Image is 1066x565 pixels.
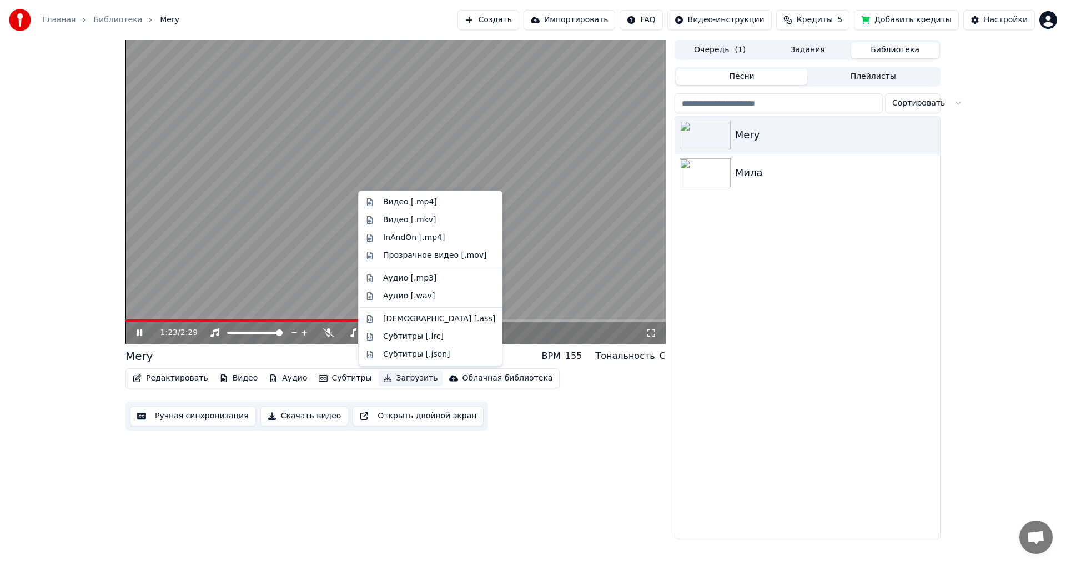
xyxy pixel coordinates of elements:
button: FAQ [620,10,662,30]
button: Настройки [963,10,1035,30]
div: Аудио [.mp3] [383,273,436,284]
button: Загрузить [379,371,443,386]
nav: breadcrumb [42,14,179,26]
button: Импортировать [524,10,616,30]
div: Видео [.mkv] [383,214,436,226]
a: Главная [42,14,76,26]
a: Библиотека [93,14,142,26]
button: Видео [215,371,263,386]
button: Очередь [676,42,764,58]
button: Видео-инструкции [667,10,772,30]
div: Субтитры [.json] [383,349,450,360]
div: Субтитры [.lrc] [383,331,444,342]
button: Задания [764,42,852,58]
button: Открыть двойной экран [353,406,484,426]
div: Мила [735,165,936,181]
div: Облачная библиотека [462,373,553,384]
div: C [660,349,666,363]
div: Аудио [.wav] [383,291,435,302]
span: Mery [160,14,179,26]
div: InAndOn [.mp4] [383,232,445,243]
div: [DEMOGRAPHIC_DATA] [.ass] [383,313,495,324]
button: Создать [457,10,519,30]
button: Аудио [264,371,311,386]
div: Тональность [595,349,655,363]
span: ( 1 ) [735,44,746,56]
div: Open chat [1019,521,1053,554]
button: Добавить кредиты [854,10,959,30]
div: Прозрачное видео [.mov] [383,250,486,261]
button: Субтитры [314,371,376,386]
span: Кредиты [797,14,833,26]
img: youka [9,9,31,31]
button: Редактировать [128,371,213,386]
button: Ручная синхронизация [130,406,256,426]
span: 2:29 [180,327,198,338]
div: Mery [125,348,153,364]
span: 1:23 [160,327,178,338]
button: Скачать видео [260,406,349,426]
button: Библиотека [851,42,939,58]
button: Плейлисты [807,69,939,85]
button: Песни [676,69,808,85]
button: Кредиты5 [776,10,849,30]
span: 5 [837,14,842,26]
div: Mery [735,127,936,143]
div: / [160,327,187,338]
div: BPM [541,349,560,363]
span: Сортировать [892,98,945,109]
div: 155 [565,349,582,363]
div: Видео [.mp4] [383,197,437,208]
div: Настройки [984,14,1028,26]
